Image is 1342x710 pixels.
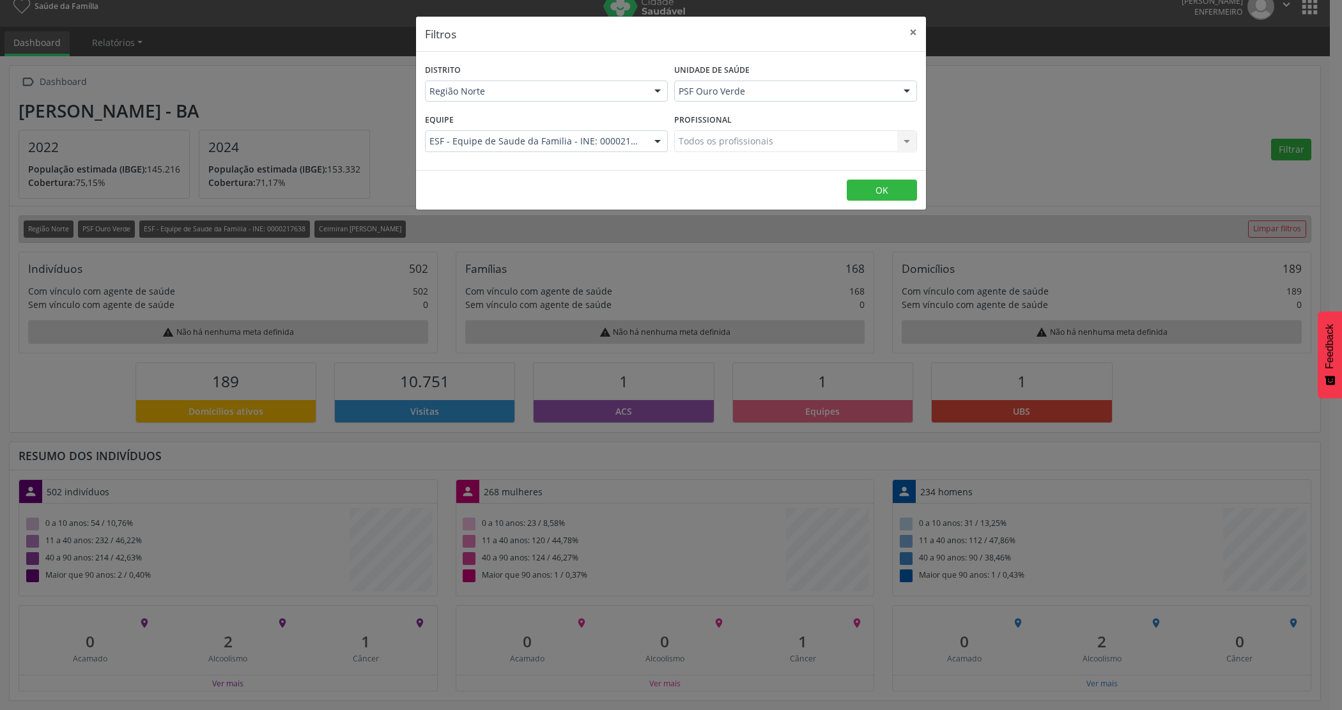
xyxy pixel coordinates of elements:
label: Equipe [425,111,454,130]
h5: Filtros [425,26,456,42]
label: Profissional [674,111,732,130]
span: PSF Ouro Verde [679,85,891,98]
button: Close [900,17,926,48]
span: Feedback [1324,324,1336,369]
button: OK [847,180,917,201]
span: Região Norte [429,85,642,98]
label: Unidade de saúde [674,61,750,81]
button: Feedback - Mostrar pesquisa [1318,311,1342,398]
span: ESF - Equipe de Saude da Familia - INE: 0000217638 [429,135,642,148]
label: Distrito [425,61,461,81]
